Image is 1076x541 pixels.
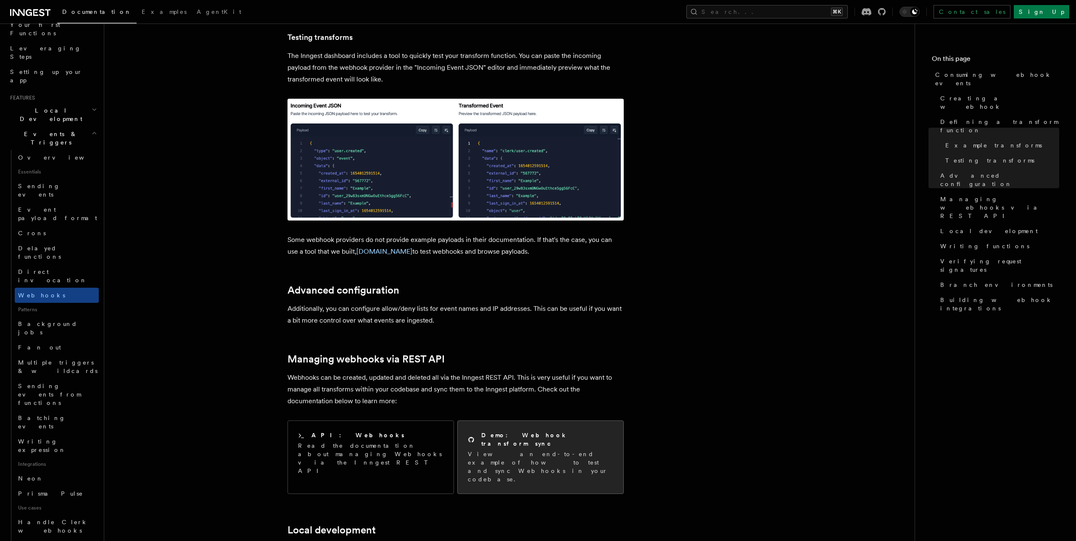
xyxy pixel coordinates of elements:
a: Your first Functions [7,17,99,41]
a: Overview [15,150,99,165]
a: Delayed functions [15,241,99,264]
button: Events & Triggers [7,126,99,150]
span: Direct invocation [18,268,87,284]
span: Features [7,95,35,101]
a: Documentation [57,3,137,24]
a: Fan out [15,340,99,355]
span: Background jobs [18,320,77,336]
span: Use cases [15,501,99,515]
span: Local Development [7,106,92,123]
a: Writing functions [937,239,1059,254]
a: Testing transforms [942,153,1059,168]
span: Handle Clerk webhooks [18,519,88,534]
a: Batching events [15,410,99,434]
span: Writing expression [18,438,66,453]
span: Essentials [15,165,99,179]
a: Leveraging Steps [7,41,99,64]
a: Local development [287,524,376,536]
h4: On this page [932,54,1059,67]
a: AgentKit [192,3,246,23]
span: Event payload format [18,206,97,221]
a: [DOMAIN_NAME] [356,247,412,255]
span: Setting up your app [10,68,82,84]
a: Building webhook integrations [937,292,1059,316]
a: Testing transforms [287,32,353,43]
a: Webhooks [15,288,99,303]
a: Contact sales [934,5,1010,18]
span: Verifying request signatures [940,257,1059,274]
p: Additionally, you can configure allow/deny lists for event names and IP addresses. This can be us... [287,303,624,326]
button: Search...⌘K [686,5,848,18]
a: Local development [937,223,1059,239]
a: Defining a transform function [937,114,1059,138]
h2: Demo: Webhook transform sync [481,431,613,448]
a: Crons [15,226,99,241]
a: Example transforms [942,138,1059,153]
p: The Inngest dashboard includes a tool to quickly test your transform function. You can paste the ... [287,50,624,85]
a: Branch environments [937,277,1059,292]
a: Demo: Webhook transform syncView an end-to-end example of how to test and sync Webhooks in your c... [457,420,624,494]
span: Writing functions [940,242,1029,250]
span: Advanced configuration [940,171,1059,188]
h2: API: Webhooks [311,431,404,439]
button: Local Development [7,103,99,126]
span: Multiple triggers & wildcards [18,359,98,374]
span: Webhooks [18,292,65,299]
p: Some webhook providers do not provide example payloads in their documentation. If that's the case... [287,234,624,257]
span: Sending events from functions [18,383,81,406]
span: Defining a transform function [940,118,1059,134]
a: Event payload format [15,202,99,226]
span: Example transforms [945,141,1042,150]
p: View an end-to-end example of how to test and sync Webhooks in your codebase. [468,450,613,483]
span: Local development [940,227,1038,235]
span: Leveraging Steps [10,45,81,60]
a: Prisma Pulse [15,486,99,501]
span: Sending events [18,183,60,198]
a: Background jobs [15,316,99,340]
a: Sending events [15,179,99,202]
span: Integrations [15,457,99,471]
a: Advanced configuration [937,168,1059,192]
span: Patterns [15,303,99,316]
a: API: WebhooksRead the documentation about managing Webhooks via the Inngest REST API [287,420,454,494]
a: Setting up your app [7,64,99,88]
span: Batching events [18,415,66,430]
span: Managing webhooks via REST API [940,195,1059,220]
a: Sending events from functions [15,378,99,410]
a: Advanced configuration [287,284,399,296]
a: Managing webhooks via REST API [287,353,445,365]
span: AgentKit [197,8,241,15]
span: Consuming webhook events [935,71,1059,87]
a: Sign Up [1014,5,1069,18]
button: Toggle dark mode [899,7,920,17]
kbd: ⌘K [831,8,843,16]
img: Inngest dashboard transform testing [287,99,624,221]
span: Events & Triggers [7,130,92,147]
a: Verifying request signatures [937,254,1059,277]
p: Webhooks can be created, updated and deleted all via the Inngest REST API. This is very useful if... [287,372,624,407]
a: Direct invocation [15,264,99,288]
span: Crons [18,230,46,236]
a: Handle Clerk webhooks [15,515,99,538]
span: Neon [18,475,43,482]
a: Managing webhooks via REST API [937,192,1059,223]
span: Delayed functions [18,245,61,260]
span: Examples [142,8,187,15]
span: Overview [18,154,105,161]
p: Read the documentation about managing Webhooks via the Inngest REST API [298,441,443,475]
a: Multiple triggers & wildcards [15,355,99,378]
span: Building webhook integrations [940,296,1059,313]
a: Consuming webhook events [932,67,1059,91]
a: Creating a webhook [937,91,1059,114]
span: Fan out [18,344,61,351]
span: Testing transforms [945,156,1034,165]
span: Prisma Pulse [18,490,83,497]
span: Creating a webhook [940,94,1059,111]
span: Documentation [62,8,132,15]
a: Examples [137,3,192,23]
span: Branch environments [940,281,1052,289]
a: Neon [15,471,99,486]
a: Writing expression [15,434,99,457]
